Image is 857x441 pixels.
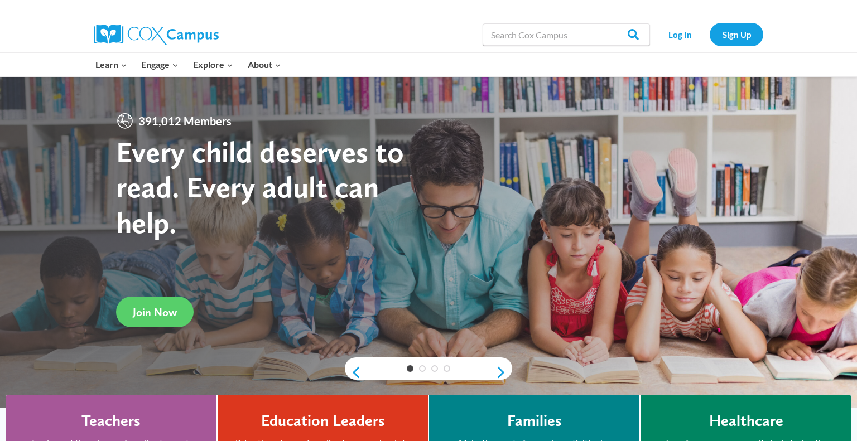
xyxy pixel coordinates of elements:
[444,365,450,372] a: 4
[88,53,288,76] nav: Primary Navigation
[483,23,650,46] input: Search Cox Campus
[116,297,194,327] a: Join Now
[248,57,281,72] span: About
[141,57,179,72] span: Engage
[431,365,438,372] a: 3
[193,57,233,72] span: Explore
[134,112,236,130] span: 391,012 Members
[495,366,512,379] a: next
[133,306,177,319] span: Join Now
[507,411,562,430] h4: Families
[710,23,763,46] a: Sign Up
[94,25,219,45] img: Cox Campus
[709,411,783,430] h4: Healthcare
[407,365,413,372] a: 1
[345,366,362,379] a: previous
[656,23,763,46] nav: Secondary Navigation
[261,411,385,430] h4: Education Leaders
[116,134,404,240] strong: Every child deserves to read. Every adult can help.
[419,365,426,372] a: 2
[656,23,704,46] a: Log In
[95,57,127,72] span: Learn
[81,411,141,430] h4: Teachers
[345,361,512,384] div: content slider buttons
